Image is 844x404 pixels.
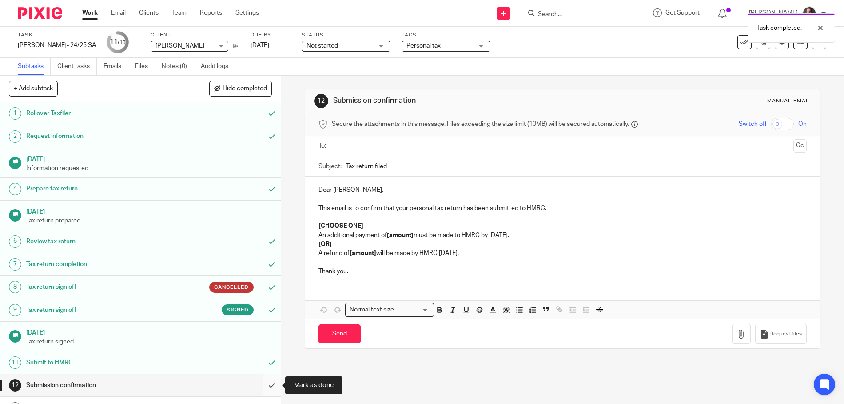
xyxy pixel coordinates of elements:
[110,37,126,47] div: 11
[802,6,816,20] img: CP%20Headshot.jpeg
[235,8,259,17] a: Settings
[172,8,187,17] a: Team
[318,267,807,276] p: Thank you.
[151,32,239,39] label: Client
[302,32,390,39] label: Status
[332,120,629,129] span: Secure the attachments in this message. Files exceeding the size limit (10MB) will be secured aut...
[406,43,441,49] span: Personal tax
[318,162,342,171] label: Subject:
[9,281,21,293] div: 8
[9,235,21,248] div: 6
[402,32,490,39] label: Tags
[318,231,807,240] p: An additional payment of must be made to HMRC by [DATE].
[201,58,235,75] a: Audit logs
[767,97,811,105] div: Manual email
[26,153,272,164] h1: [DATE]
[770,331,802,338] span: Request files
[26,107,178,120] h1: Rollover Taxfiler
[26,326,272,337] h1: [DATE]
[26,379,178,392] h1: Submission confirmation
[798,120,807,129] span: On
[18,58,51,75] a: Subtasks
[318,324,361,343] input: Send
[118,40,126,45] small: /13
[9,304,21,316] div: 9
[26,205,272,216] h1: [DATE]
[793,139,807,153] button: Cc
[387,232,414,238] strong: [amount]
[318,241,332,247] strong: [OR]
[350,250,376,256] strong: [amount]
[26,216,272,225] p: Tax return prepared
[104,58,128,75] a: Emails
[135,58,155,75] a: Files
[318,186,807,194] p: Dear [PERSON_NAME],
[209,81,272,96] button: Hide completed
[9,81,58,96] button: + Add subtask
[333,96,582,105] h1: Submission confirmation
[345,303,434,317] div: Search for option
[397,305,429,315] input: Search for option
[139,8,159,17] a: Clients
[318,223,363,229] strong: [CHOOSE ONE]
[18,41,96,50] div: [PERSON_NAME]- 24/25 SA
[739,120,767,129] span: Switch off
[9,183,21,195] div: 4
[223,85,267,93] span: Hide completed
[26,182,178,195] h1: Prepare tax return
[251,32,291,39] label: Due by
[26,280,178,294] h1: Tax return sign off
[18,7,62,19] img: Pixie
[9,107,21,120] div: 1
[214,283,249,291] span: Cancelled
[26,258,178,271] h1: Tax return completion
[26,164,272,173] p: Information requested
[111,8,126,17] a: Email
[314,94,328,108] div: 12
[318,141,328,150] label: To:
[18,32,96,39] label: Task
[200,8,222,17] a: Reports
[755,324,807,344] button: Request files
[307,43,338,49] span: Not started
[18,41,96,50] div: PRESTON, Kellie- 24/25 SA
[82,8,98,17] a: Work
[26,129,178,143] h1: Request information
[57,58,97,75] a: Client tasks
[251,42,269,48] span: [DATE]
[26,235,178,248] h1: Review tax return
[155,43,204,49] span: [PERSON_NAME]
[757,24,802,32] p: Task completed.
[318,249,807,258] p: A refund of will be made by HMRC [DATE].
[9,130,21,143] div: 2
[26,356,178,369] h1: Submit to HMRC
[26,337,272,346] p: Tax return signed
[9,258,21,271] div: 7
[26,303,178,317] h1: Tax return sign off
[227,306,249,314] span: Signed
[9,379,21,392] div: 12
[162,58,194,75] a: Notes (0)
[347,305,396,315] span: Normal text size
[9,356,21,369] div: 11
[318,204,807,213] p: This email is to confirm that your personal tax return has been submitted to HMRC.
